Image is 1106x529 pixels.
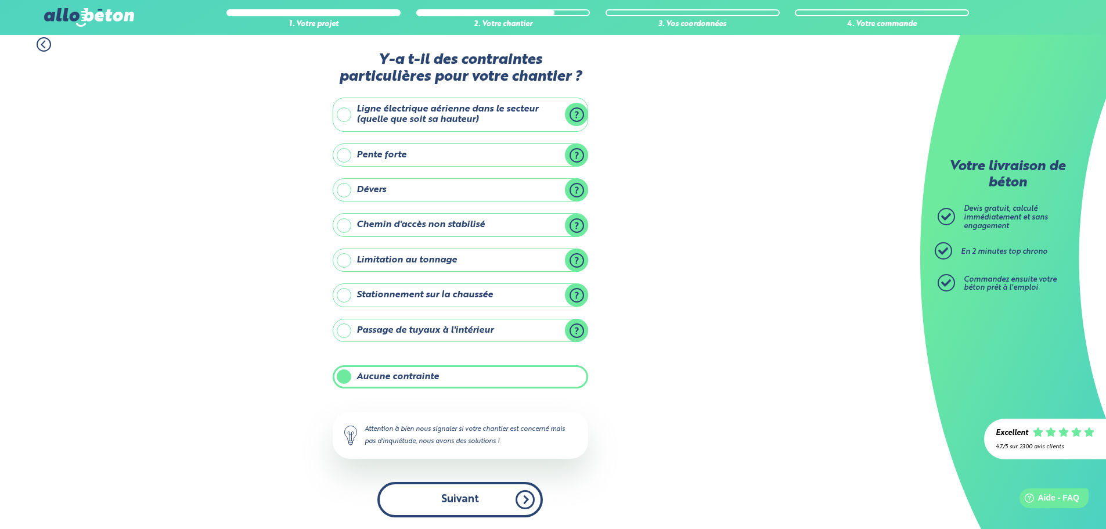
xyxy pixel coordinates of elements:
button: Suivant [377,482,543,517]
label: Passage de tuyaux à l'intérieur [333,319,588,342]
label: Ligne électrique aérienne dans le secteur (quelle que soit sa hauteur) [333,98,588,132]
label: Chemin d'accès non stabilisé [333,213,588,236]
div: 4.7/5 sur 2300 avis clients [996,444,1094,450]
label: Limitation au tonnage [333,249,588,272]
div: Attention à bien nous signaler si votre chantier est concerné mais pas d'inquiétude, nous avons d... [333,412,588,458]
iframe: Help widget launcher [1003,484,1093,516]
label: Stationnement sur la chaussée [333,283,588,307]
label: Pente forte [333,143,588,167]
div: Excellent [996,429,1028,438]
label: Aucune contrainte [333,365,588,388]
div: 4. Votre commande [795,20,969,29]
p: Votre livraison de béton [941,159,1074,191]
label: Dévers [333,178,588,201]
div: 3. Vos coordonnées [606,20,780,29]
label: Y-a t-il des contraintes particulières pour votre chantier ? [333,52,588,86]
div: 2. Votre chantier [416,20,590,29]
span: En 2 minutes top chrono [961,248,1047,255]
span: Devis gratuit, calculé immédiatement et sans engagement [964,205,1048,229]
img: allobéton [44,8,134,27]
span: Commandez ensuite votre béton prêt à l'emploi [964,276,1057,292]
div: 1. Votre projet [226,20,401,29]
